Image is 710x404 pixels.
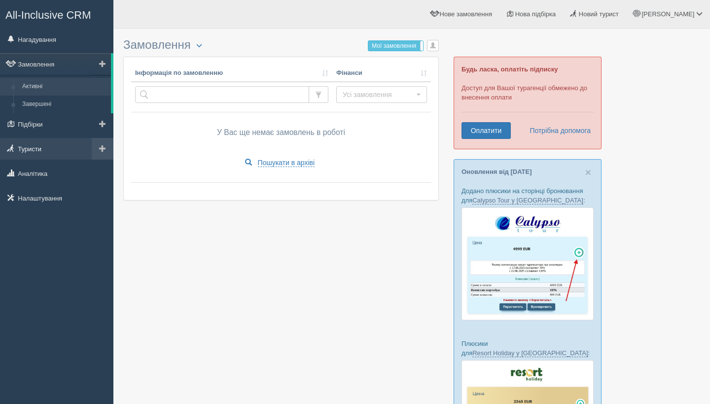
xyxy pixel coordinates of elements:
[336,86,427,103] button: Усі замовлення
[135,86,309,103] input: Пошук за номером замовлення, ПІБ або паспортом туриста
[472,349,588,357] a: Resort Holiday у [GEOGRAPHIC_DATA]
[461,66,558,73] b: Будь ласка, оплатіть підписку
[123,38,439,52] h3: Замовлення
[461,339,594,358] p: Плюсики для :
[336,68,427,78] a: Фінанси
[585,167,591,177] button: Close
[135,68,328,78] a: Інформація по замовленню
[461,122,511,139] a: Оплатити
[258,159,315,167] span: Пошукати в архіві
[461,168,532,175] a: Оновлення від [DATE]
[515,10,556,18] span: Нова підбірка
[461,186,594,205] p: Додано плюсики на сторінці бронювання для :
[5,9,91,21] span: All-Inclusive CRM
[585,167,591,178] span: ×
[472,197,583,204] a: Calypso Tour у [GEOGRAPHIC_DATA]
[440,10,492,18] span: Нове замовлення
[135,127,427,138] p: У Вас ще немає замовлень в роботі
[239,154,321,171] a: Пошукати в архіві
[579,10,619,18] span: Новий турист
[523,122,591,139] a: Потрібна допомога
[454,57,602,149] div: Доступ для Вашої турагенції обмежено до внесення оплати
[461,207,594,320] img: calypso-tour-proposal-crm-for-travel-agency.jpg
[0,0,113,28] a: All-Inclusive CRM
[368,41,423,51] label: Мої замовлення
[343,90,414,100] span: Усі замовлення
[18,96,111,113] a: Завершені
[18,78,111,96] a: Активні
[641,10,694,18] span: [PERSON_NAME]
